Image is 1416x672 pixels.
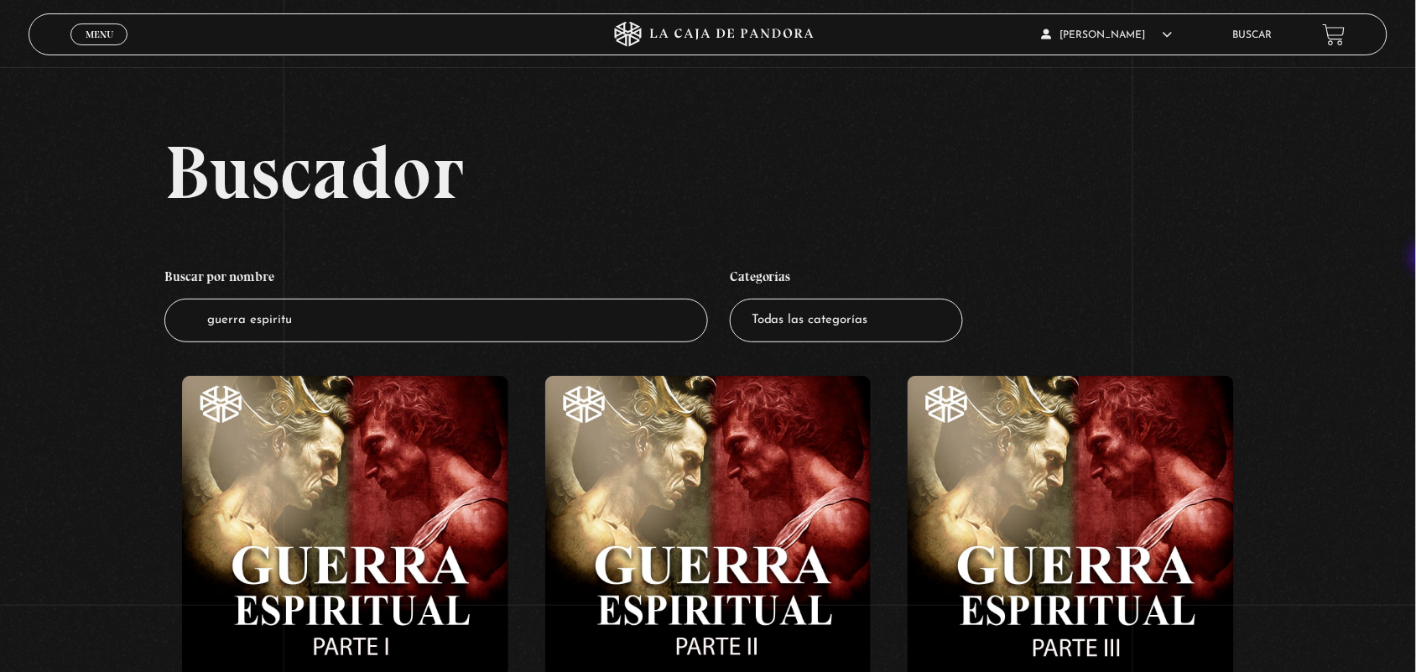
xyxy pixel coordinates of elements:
span: Cerrar [80,44,119,55]
span: [PERSON_NAME] [1042,30,1173,40]
h4: Buscar por nombre [164,260,708,299]
h2: Buscador [164,134,1387,210]
a: View your shopping cart [1323,23,1346,46]
h4: Categorías [730,260,963,299]
a: Buscar [1233,30,1273,40]
span: Menu [86,29,113,39]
